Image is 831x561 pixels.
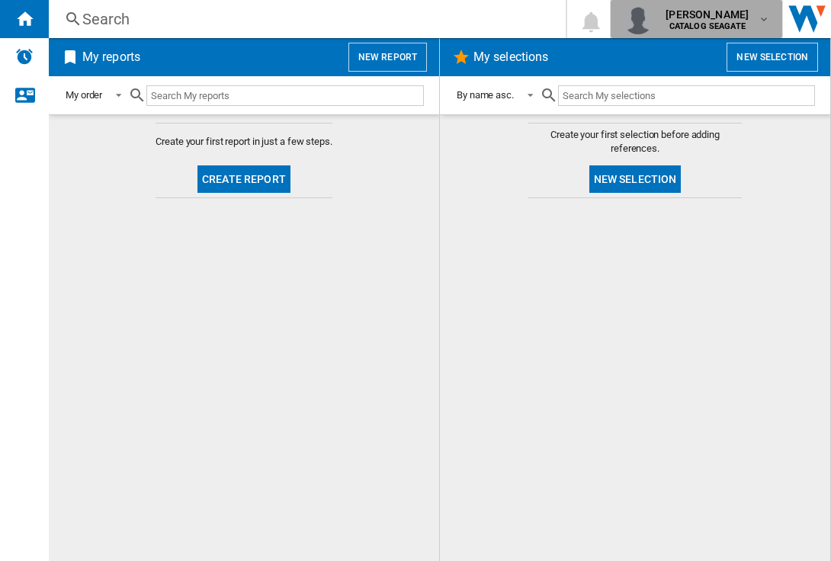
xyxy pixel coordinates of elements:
button: New selection [727,43,818,72]
span: [PERSON_NAME] [666,7,749,22]
button: New selection [589,165,682,193]
button: Create report [197,165,290,193]
img: profile.jpg [623,4,653,34]
input: Search My reports [146,85,424,106]
h2: My selections [470,43,551,72]
span: Create your first selection before adding references. [528,128,742,155]
img: alerts-logo.svg [15,47,34,66]
span: Create your first report in just a few steps. [156,135,332,149]
div: My order [66,89,102,101]
b: CATALOG SEAGATE [669,21,746,31]
div: By name asc. [457,89,514,101]
input: Search My selections [558,85,815,106]
h2: My reports [79,43,143,72]
button: New report [348,43,427,72]
div: Search [82,8,526,30]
